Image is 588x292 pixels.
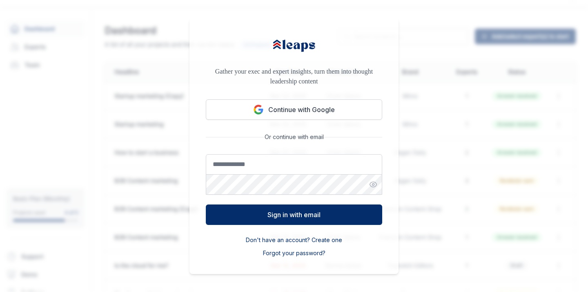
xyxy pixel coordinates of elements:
[272,34,316,57] img: Leaps
[261,133,327,141] span: Or continue with email
[246,236,342,244] button: Don't have an account? Create one
[206,67,382,86] p: Gather your exec and expert insights, turn them into thought leadership content
[206,204,382,225] button: Sign in with email
[254,105,263,115] img: Google logo
[263,249,325,257] button: Forgot your password?
[206,99,382,120] button: Continue with Google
